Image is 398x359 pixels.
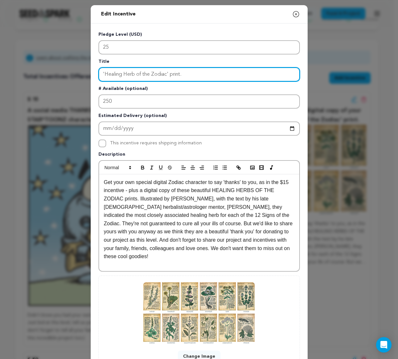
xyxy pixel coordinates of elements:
[98,94,300,109] input: Enter number available
[98,31,300,40] p: Pledge Level (USD)
[98,85,300,94] p: # Available (optional)
[376,337,392,353] div: Open Intercom Messenger
[98,151,300,160] p: Description
[98,121,300,136] input: Enter Estimated Delivery
[110,141,202,145] label: This incentive requires shipping information
[98,67,300,82] input: Enter title
[98,8,138,21] h2: Edit Incentive
[98,58,300,67] p: Title
[98,112,300,121] p: Estimated Delivery (optional)
[98,40,300,54] input: Enter level
[104,178,294,261] p: Get your own special digital Zodiac character to say 'thanks' to you, as in the $15 incentive - p...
